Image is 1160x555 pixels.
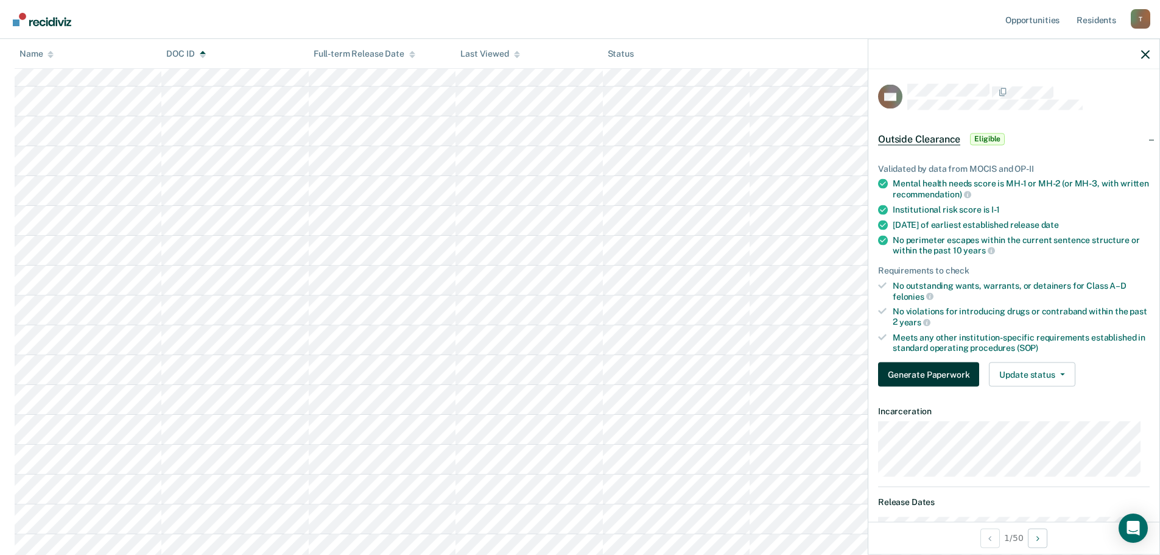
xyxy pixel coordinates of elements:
[878,406,1150,417] dt: Incarceration
[1041,219,1059,229] span: date
[868,521,1159,554] div: 1 / 50
[893,189,971,199] span: recommendation)
[1017,342,1038,352] span: (SOP)
[166,49,205,59] div: DOC ID
[868,119,1159,158] div: Outside ClearanceEligible
[893,219,1150,230] div: [DATE] of earliest established release
[13,13,71,26] img: Recidiviz
[878,497,1150,507] dt: Release Dates
[878,133,960,145] span: Outside Clearance
[608,49,634,59] div: Status
[1131,9,1150,29] div: T
[893,235,1150,255] div: No perimeter escapes within the current sentence structure or within the past 10
[963,246,994,255] span: years
[314,49,415,59] div: Full-term Release Date
[878,266,1150,276] div: Requirements to check
[893,280,1150,301] div: No outstanding wants, warrants, or detainers for Class A–D
[970,133,1005,145] span: Eligible
[893,179,1150,199] div: Mental health needs score is MH-1 or MH-2 (or MH-3, with written
[893,332,1150,353] div: Meets any other institution-specific requirements established in standard operating procedures
[878,163,1150,174] div: Validated by data from MOCIS and OP-II
[1028,528,1047,548] button: Next Opportunity
[893,204,1150,214] div: Institutional risk score is
[980,528,1000,548] button: Previous Opportunity
[878,362,979,387] button: Generate Paperwork
[893,306,1150,327] div: No violations for introducing drugs or contraband within the past 2
[991,204,1000,214] span: I-1
[893,291,933,301] span: felonies
[460,49,519,59] div: Last Viewed
[899,317,930,327] span: years
[19,49,54,59] div: Name
[1131,9,1150,29] button: Profile dropdown button
[1119,514,1148,543] div: Open Intercom Messenger
[989,362,1075,387] button: Update status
